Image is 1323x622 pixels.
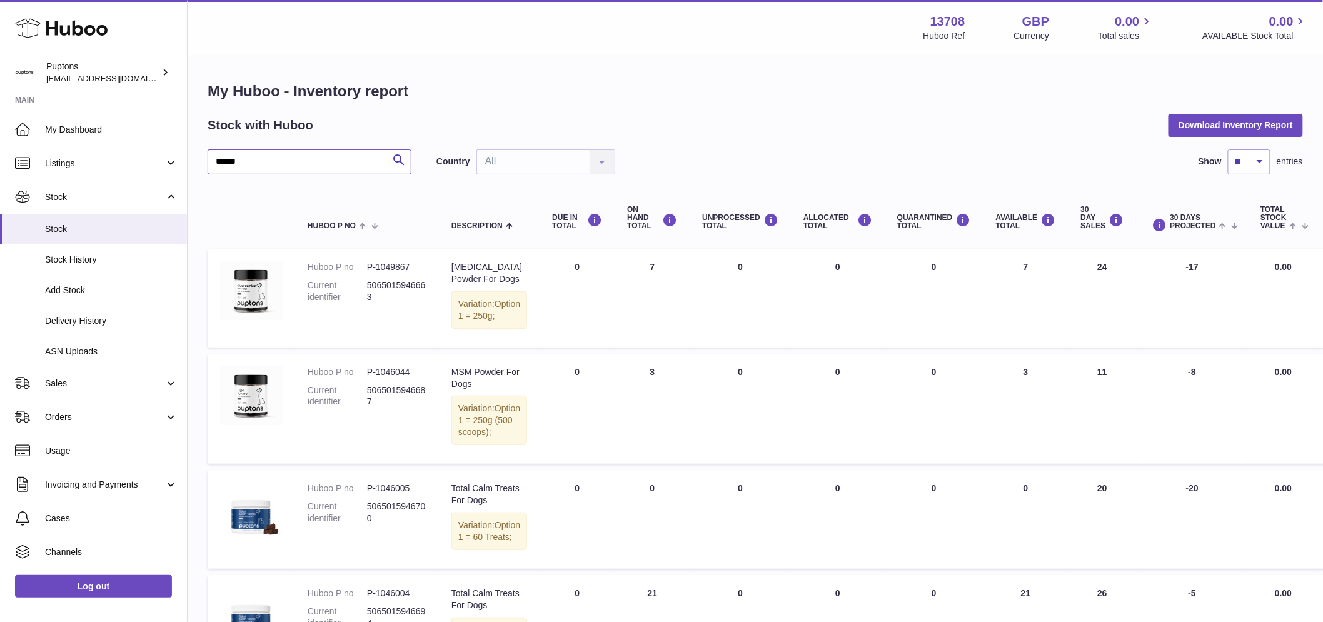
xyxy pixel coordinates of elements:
span: 0.00 [1115,13,1140,30]
dd: 5065015946700 [367,501,426,524]
span: 0 [932,588,937,598]
td: 0 [540,249,615,348]
td: 0 [791,249,885,348]
dd: P-1046044 [367,366,426,378]
td: -17 [1137,249,1249,348]
dt: Huboo P no [308,261,367,273]
dt: Current identifier [308,501,367,524]
span: Description [451,222,503,230]
span: Listings [45,158,164,169]
span: My Dashboard [45,124,178,136]
td: 3 [615,354,690,464]
span: 0.00 [1275,262,1292,272]
td: 0 [615,470,690,569]
div: DUE IN TOTAL [552,213,602,230]
div: Huboo Ref [923,30,965,42]
span: 0 [932,483,937,493]
div: [MEDICAL_DATA] Powder For Dogs [451,261,527,285]
span: Usage [45,445,178,457]
div: Variation: [451,513,527,550]
span: Delivery History [45,315,178,327]
dt: Huboo P no [308,366,367,378]
td: 7 [615,249,690,348]
div: Puptons [46,61,159,84]
dd: P-1049867 [367,261,426,273]
h2: Stock with Huboo [208,117,313,134]
td: -20 [1137,470,1249,569]
span: AVAILABLE Stock Total [1202,30,1308,42]
td: 7 [983,249,1069,348]
td: 0 [791,354,885,464]
dd: P-1046005 [367,483,426,494]
div: UNPROCESSED Total [702,213,778,230]
button: Download Inventory Report [1169,114,1303,136]
td: 0 [690,470,791,569]
dt: Current identifier [308,279,367,303]
span: Invoicing and Payments [45,479,164,491]
span: Stock [45,223,178,235]
span: Sales [45,378,164,389]
span: Total sales [1098,30,1154,42]
div: Currency [1014,30,1050,42]
td: 0 [983,470,1069,569]
strong: GBP [1022,13,1049,30]
label: Show [1199,156,1222,168]
div: QUARANTINED Total [897,213,971,230]
td: 24 [1069,249,1137,348]
td: -8 [1137,354,1249,464]
div: MSM Powder For Dogs [451,366,527,390]
td: 0 [791,470,885,569]
dd: 5065015946663 [367,279,426,303]
td: 0 [690,249,791,348]
dt: Current identifier [308,384,367,408]
div: Total Calm Treats For Dogs [451,483,527,506]
span: Cases [45,513,178,524]
span: entries [1277,156,1303,168]
div: 30 DAY SALES [1081,206,1124,231]
dt: Huboo P no [308,588,367,599]
span: Orders [45,411,164,423]
td: 0 [690,354,791,464]
div: AVAILABLE Total [996,213,1056,230]
img: product image [220,366,283,425]
div: ON HAND Total [627,206,677,231]
span: 0.00 [1275,588,1292,598]
span: Option 1 = 60 Treats; [458,520,520,542]
span: 0.00 [1275,483,1292,493]
div: Variation: [451,396,527,445]
span: 30 DAYS PROJECTED [1170,214,1216,230]
a: Log out [15,575,172,598]
span: 0.00 [1275,367,1292,377]
span: Stock [45,191,164,203]
td: 11 [1069,354,1137,464]
span: ASN Uploads [45,346,178,358]
h1: My Huboo - Inventory report [208,81,1303,101]
span: 0.00 [1269,13,1294,30]
strong: 13708 [930,13,965,30]
span: 0 [932,262,937,272]
span: Option 1 = 250g; [458,299,520,321]
img: product image [220,261,283,320]
span: Huboo P no [308,222,356,230]
dt: Huboo P no [308,483,367,494]
div: Variation: [451,291,527,329]
td: 20 [1069,470,1137,569]
a: 0.00 Total sales [1098,13,1154,42]
div: ALLOCATED Total [803,213,872,230]
td: 0 [540,354,615,464]
td: 0 [540,470,615,569]
img: hello@puptons.com [15,63,34,82]
label: Country [436,156,470,168]
span: Total stock value [1260,206,1287,231]
a: 0.00 AVAILABLE Stock Total [1202,13,1308,42]
span: 0 [932,367,937,377]
span: Add Stock [45,284,178,296]
dd: P-1046004 [367,588,426,599]
dd: 5065015946687 [367,384,426,408]
div: Total Calm Treats For Dogs [451,588,527,611]
span: Stock History [45,254,178,266]
td: 3 [983,354,1069,464]
span: [EMAIL_ADDRESS][DOMAIN_NAME] [46,73,184,83]
span: Channels [45,546,178,558]
img: product image [220,483,283,545]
